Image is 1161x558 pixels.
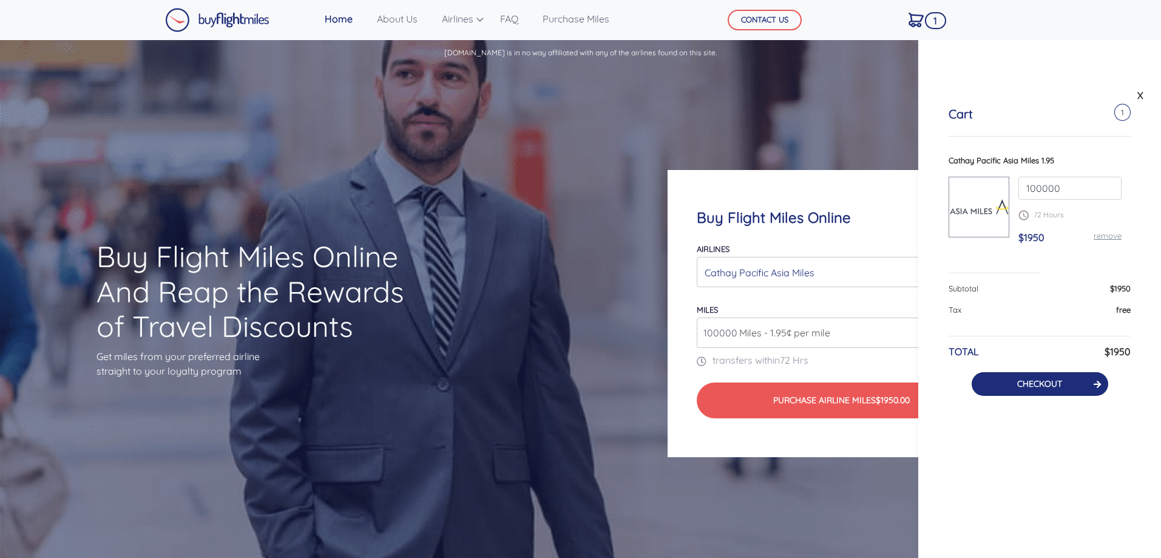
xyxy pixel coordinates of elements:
[1116,305,1131,315] span: free
[780,354,808,366] span: 72 Hrs
[728,10,802,30] button: CONTACT US
[96,349,425,378] p: Get miles from your preferred airline straight to your loyalty program
[697,209,986,226] h4: Buy Flight Miles Online
[925,12,946,29] span: 1
[320,7,357,31] a: Home
[697,257,986,287] button: Cathay Pacific Asia Miles
[697,353,986,367] p: transfers within
[705,261,971,284] div: Cathay Pacific Asia Miles
[1105,346,1131,358] h6: $1950
[949,346,979,358] h6: TOTAL
[972,372,1108,396] button: CHECKOUT
[949,305,961,315] span: Tax
[165,8,269,32] img: Buy Flight Miles Logo
[1018,231,1044,243] span: $1950
[733,325,830,340] span: Miles - 1.95¢ per mile
[949,107,973,121] h5: Cart
[697,305,718,315] label: miles
[697,244,729,254] label: Airlines
[437,7,481,31] a: Airlines
[165,5,269,35] a: Buy Flight Miles Logo
[1094,231,1122,240] a: remove
[876,395,910,406] span: $1950.00
[949,155,1054,165] span: Cathay Pacific Asia Miles 1.95
[96,239,425,344] h1: Buy Flight Miles Online And Reap the Rewards of Travel Discounts
[1018,210,1029,220] img: schedule.png
[1018,209,1122,220] p: 72 Hours
[1110,284,1131,293] span: $1950
[495,7,523,31] a: FAQ
[697,383,986,418] button: Purchase Airline Miles$1950.00
[949,194,1009,220] img: Cathay-Pacific-Asia-Miles.png
[538,7,614,31] a: Purchase Miles
[949,284,978,293] span: Subtotal
[372,7,422,31] a: About Us
[1114,104,1131,121] span: 1
[1017,378,1062,389] a: CHECKOUT
[909,13,924,27] img: Cart
[904,7,929,32] a: 1
[1134,86,1146,104] a: X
